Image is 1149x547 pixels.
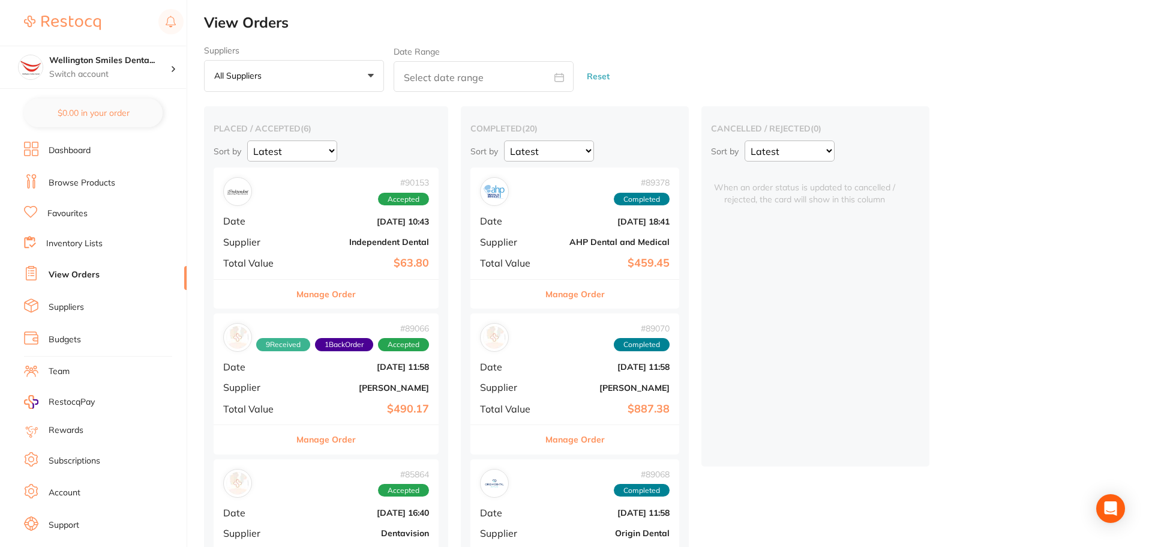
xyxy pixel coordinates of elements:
img: AHP Dental and Medical [483,180,506,203]
p: Sort by [711,146,739,157]
span: When an order status is updated to cancelled / rejected, the card will show in this column [711,168,898,205]
span: Supplier [223,528,289,539]
a: Support [49,519,79,531]
span: RestocqPay [49,396,95,408]
span: Accepted [378,193,429,206]
img: Restocq Logo [24,16,101,30]
div: Open Intercom Messenger [1096,494,1125,523]
span: Completed [614,338,670,351]
a: Favourites [47,208,88,220]
span: Supplier [480,382,540,393]
span: Supplier [480,528,540,539]
h2: placed / accepted ( 6 ) [214,123,439,134]
span: Total Value [480,403,540,414]
span: # 89378 [614,178,670,187]
a: View Orders [49,269,100,281]
b: Dentavision [298,528,429,538]
span: Supplier [223,382,289,393]
button: Reset [583,61,613,92]
span: Date [223,216,289,226]
button: All suppliers [204,60,384,92]
a: Subscriptions [49,455,100,467]
div: Adam Dental#890669Received1BackOrderAcceptedDate[DATE] 11:58Supplier[PERSON_NAME]Total Value$490.... [214,313,439,455]
h2: View Orders [204,14,1149,31]
span: # 89070 [614,324,670,333]
a: Team [49,366,70,378]
span: Back orders [315,338,373,351]
b: [DATE] 18:41 [550,217,670,226]
span: Date [223,507,289,518]
a: Dashboard [49,145,91,157]
label: Date Range [394,47,440,56]
h4: Wellington Smiles Dental [49,55,170,67]
button: Manage Order [545,280,605,309]
b: [DATE] 11:58 [550,508,670,518]
span: # 85864 [378,470,429,479]
label: Suppliers [204,46,384,55]
span: Supplier [223,237,289,247]
b: [PERSON_NAME] [298,383,429,393]
span: Date [480,216,540,226]
span: Received [256,338,310,351]
span: Total Value [480,258,540,268]
p: Switch account [49,68,170,80]
b: [DATE] 16:40 [298,508,429,518]
span: Date [480,507,540,518]
button: Manage Order [296,280,356,309]
span: # 89066 [256,324,429,333]
p: Sort by [470,146,498,157]
p: All suppliers [214,70,266,81]
span: Accepted [378,338,429,351]
h2: completed ( 20 ) [470,123,679,134]
b: [DATE] 10:43 [298,217,429,226]
span: Date [223,361,289,372]
span: # 90153 [378,178,429,187]
a: Rewards [49,425,83,437]
span: # 89068 [614,470,670,479]
b: [DATE] 11:58 [550,362,670,372]
img: Wellington Smiles Dental [19,55,43,79]
a: Budgets [49,334,81,346]
b: Independent Dental [298,237,429,247]
button: $0.00 in your order [24,98,163,127]
p: Sort by [214,146,241,157]
b: Origin Dental [550,528,670,538]
img: Henry Schein Halas [483,326,506,349]
b: AHP Dental and Medical [550,237,670,247]
span: Total Value [223,258,289,268]
b: $63.80 [298,257,429,270]
span: Accepted [378,484,429,497]
button: Manage Order [296,425,356,454]
span: Completed [614,484,670,497]
img: Origin Dental [483,472,506,495]
span: Date [480,361,540,372]
b: [PERSON_NAME] [550,383,670,393]
a: Suppliers [49,301,84,313]
img: Adam Dental [226,326,249,349]
b: $459.45 [550,257,670,270]
a: Browse Products [49,177,115,189]
a: Restocq Logo [24,9,101,37]
img: Independent Dental [226,180,249,203]
img: Dentavision [226,472,249,495]
img: RestocqPay [24,395,38,409]
b: $887.38 [550,403,670,416]
input: Select date range [394,61,574,92]
span: Completed [614,193,670,206]
b: [DATE] 11:58 [298,362,429,372]
a: Inventory Lists [46,238,103,250]
b: $490.17 [298,403,429,416]
div: Independent Dental#90153AcceptedDate[DATE] 10:43SupplierIndependent DentalTotal Value$63.80Manage... [214,168,439,309]
span: Total Value [223,403,289,414]
span: Supplier [480,237,540,247]
a: RestocqPay [24,395,95,409]
button: Manage Order [545,425,605,454]
h2: cancelled / rejected ( 0 ) [711,123,920,134]
a: Account [49,487,80,499]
